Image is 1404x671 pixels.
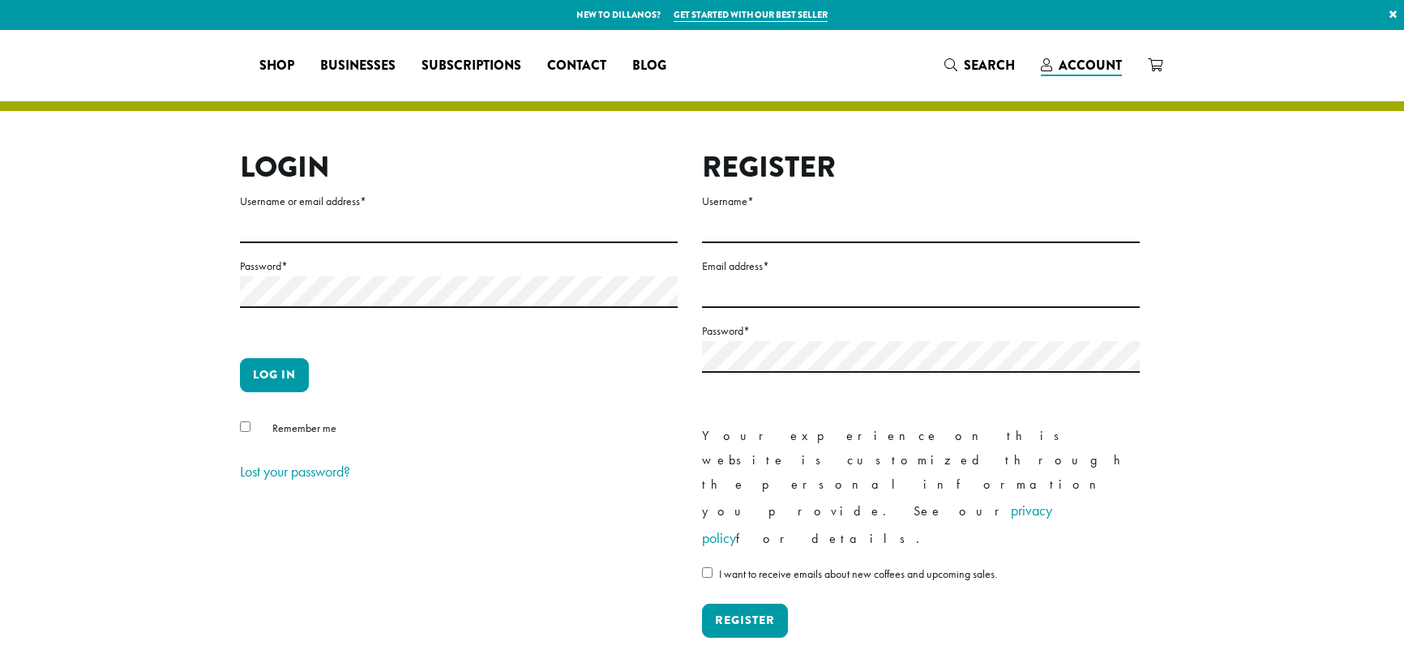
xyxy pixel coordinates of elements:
[240,150,678,185] h2: Login
[320,56,396,76] span: Businesses
[240,462,350,481] a: Lost your password?
[246,53,307,79] a: Shop
[674,8,828,22] a: Get started with our best seller
[272,421,336,435] span: Remember me
[702,191,1140,212] label: Username
[702,567,713,578] input: I want to receive emails about new coffees and upcoming sales.
[702,604,788,638] button: Register
[702,150,1140,185] h2: Register
[702,501,1052,547] a: privacy policy
[547,56,606,76] span: Contact
[931,52,1028,79] a: Search
[632,56,666,76] span: Blog
[719,566,997,581] span: I want to receive emails about new coffees and upcoming sales.
[240,256,678,276] label: Password
[240,191,678,212] label: Username or email address
[964,56,1015,75] span: Search
[422,56,521,76] span: Subscriptions
[702,424,1140,552] p: Your experience on this website is customized through the personal information you provide. See o...
[240,358,309,392] button: Log in
[702,321,1140,341] label: Password
[702,256,1140,276] label: Email address
[1059,56,1122,75] span: Account
[259,56,294,76] span: Shop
